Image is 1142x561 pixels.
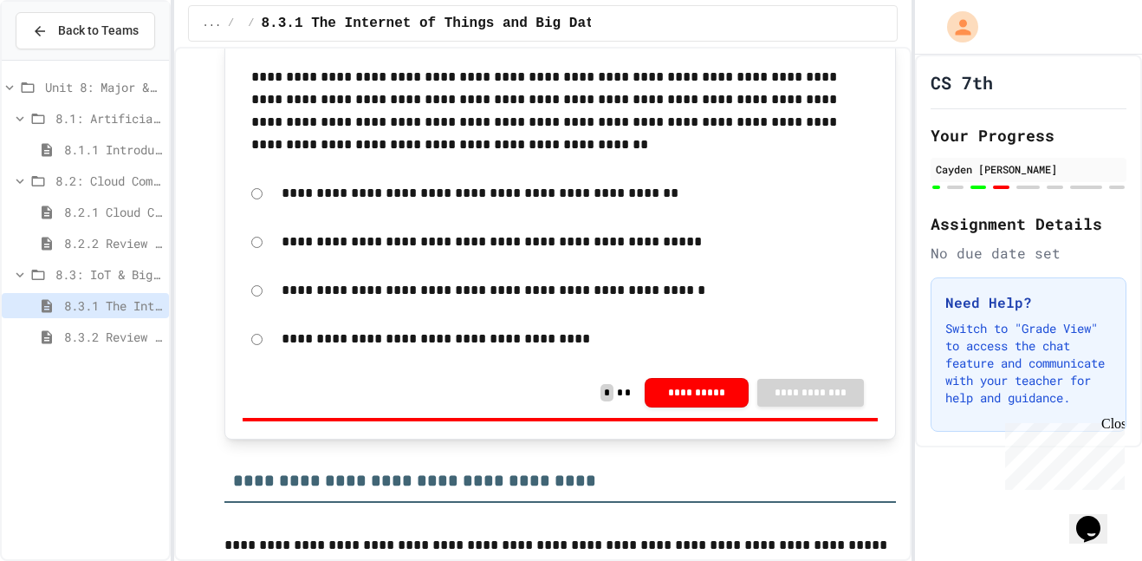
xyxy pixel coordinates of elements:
span: Unit 8: Major & Emerging Technologies [45,78,162,96]
span: 8.1.1 Introduction to Artificial Intelligence [64,140,162,159]
span: 8.2.1 Cloud Computing: Transforming the Digital World [64,203,162,221]
span: ... [203,16,222,30]
span: 8.2: Cloud Computing [55,172,162,190]
span: 8.3: IoT & Big Data [55,265,162,284]
span: 8.2.2 Review - Cloud Computing [64,234,162,252]
div: Cayden [PERSON_NAME] [936,161,1121,177]
span: Back to Teams [58,22,139,40]
p: Switch to "Grade View" to access the chat feature and communicate with your teacher for help and ... [945,320,1112,407]
iframe: chat widget [1069,492,1125,544]
h3: Need Help? [945,292,1112,313]
span: / [228,16,234,30]
h2: Your Progress [931,123,1126,147]
div: No due date set [931,243,1126,264]
div: Chat with us now!Close [7,7,120,110]
span: / [248,16,254,30]
h2: Assignment Details [931,212,1126,236]
span: 8.1: Artificial Intelligence Basics [55,109,162,127]
div: My Account [929,7,983,47]
span: 8.3.2 Review - The Internet of Things and Big Data [64,328,162,346]
span: 8.3.1 The Internet of Things and Big Data: Our Connected Digital World [262,13,844,34]
span: 8.3.1 The Internet of Things and Big Data: Our Connected Digital World [64,297,162,315]
iframe: chat widget [998,416,1125,490]
h1: CS 7th [931,70,993,95]
button: Back to Teams [16,12,155,49]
